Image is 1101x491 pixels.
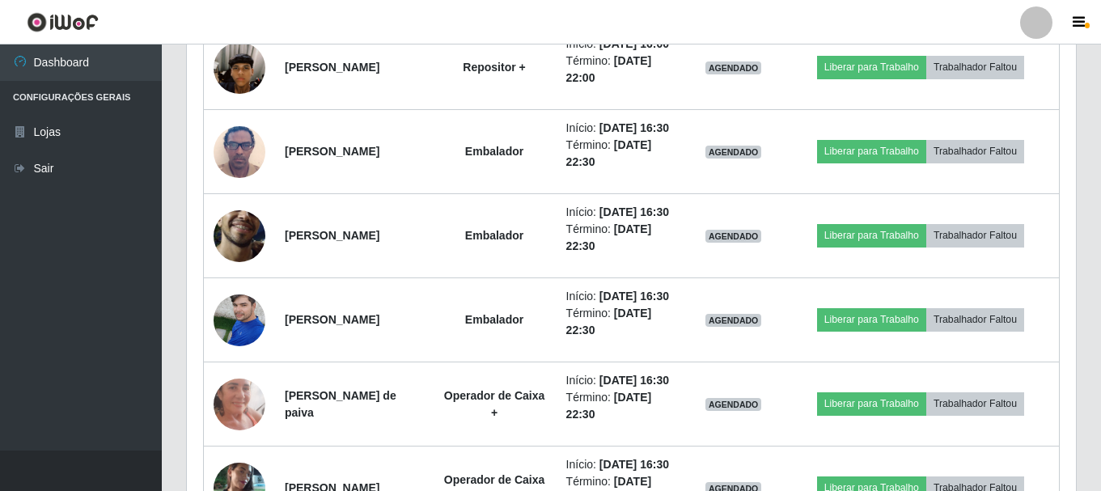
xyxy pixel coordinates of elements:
span: AGENDADO [705,314,762,327]
li: Término: [566,305,675,339]
li: Término: [566,389,675,423]
time: [DATE] 16:30 [599,290,669,303]
strong: [PERSON_NAME] [285,313,379,326]
button: Liberar para Trabalho [817,224,926,247]
strong: [PERSON_NAME] de paiva [285,389,396,419]
span: AGENDADO [705,61,762,74]
strong: [PERSON_NAME] [285,145,379,158]
li: Início: [566,456,675,473]
li: Início: [566,288,675,305]
span: AGENDADO [705,230,762,243]
button: Trabalhador Faltou [926,56,1024,78]
strong: Embalador [465,145,523,158]
button: Trabalhador Faltou [926,140,1024,163]
img: 1747233216515.jpeg [214,117,265,186]
button: Liberar para Trabalho [817,392,926,415]
time: [DATE] 16:30 [599,374,669,387]
li: Término: [566,53,675,87]
strong: [PERSON_NAME] [285,229,379,242]
img: 1749417925528.jpeg [214,286,265,354]
button: Liberar para Trabalho [817,308,926,331]
strong: Repositor + [463,61,525,74]
img: CoreUI Logo [27,12,99,32]
li: Início: [566,120,675,137]
strong: [PERSON_NAME] [285,61,379,74]
span: AGENDADO [705,398,762,411]
strong: Embalador [465,313,523,326]
button: Trabalhador Faltou [926,392,1024,415]
span: AGENDADO [705,146,762,159]
time: [DATE] 16:30 [599,205,669,218]
button: Trabalhador Faltou [926,308,1024,331]
li: Início: [566,204,675,221]
strong: Operador de Caixa + [444,389,545,419]
img: 1755034904390.jpeg [214,178,265,293]
li: Término: [566,221,675,255]
button: Liberar para Trabalho [817,56,926,78]
img: 1747589224615.jpeg [214,348,265,460]
li: Início: [566,372,675,389]
strong: Embalador [465,229,523,242]
time: [DATE] 16:30 [599,458,669,471]
li: Término: [566,137,675,171]
button: Liberar para Trabalho [817,140,926,163]
time: [DATE] 16:30 [599,121,669,134]
img: 1741891769179.jpeg [214,22,265,114]
button: Trabalhador Faltou [926,224,1024,247]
